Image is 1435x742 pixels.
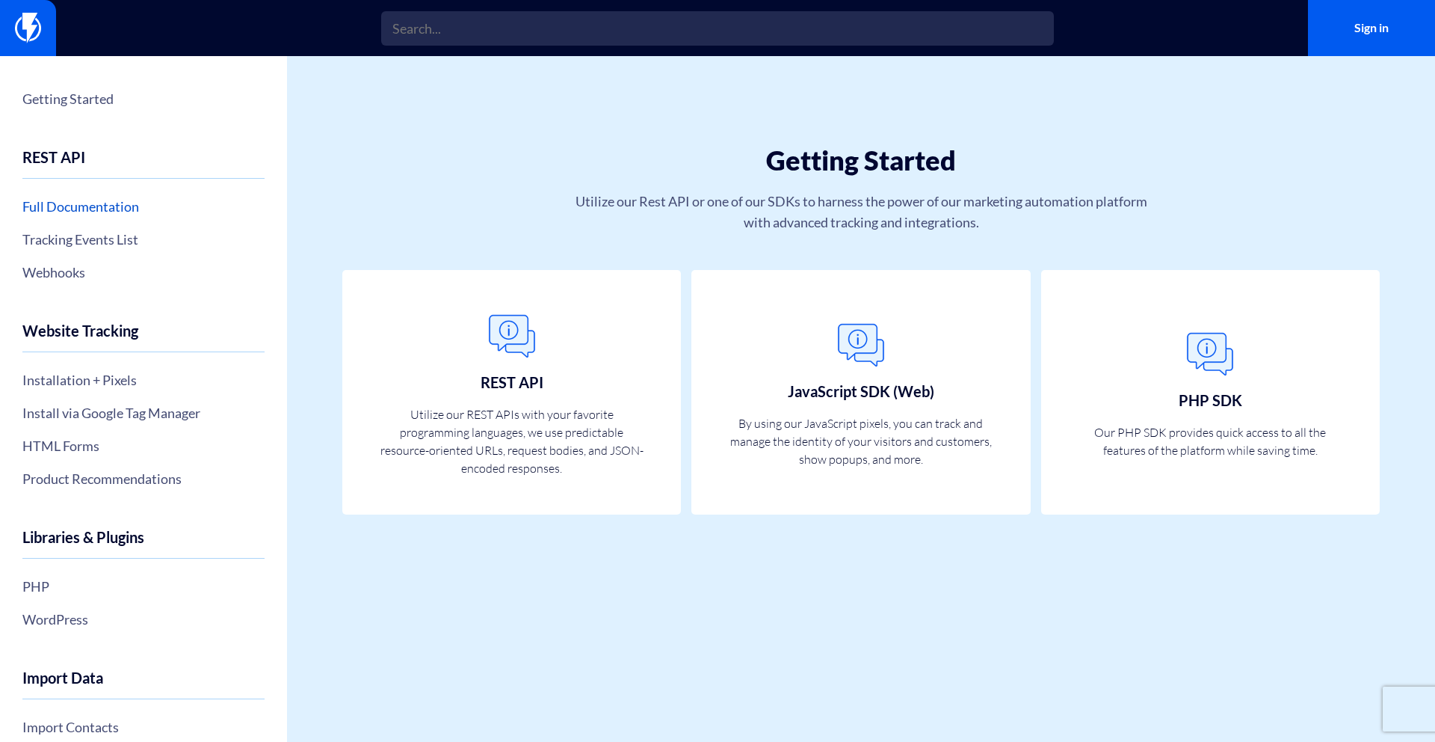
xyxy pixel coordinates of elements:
a: Tracking Events List [22,227,265,252]
h4: REST API [22,149,265,179]
a: JavaScript SDK (Web) By using our JavaScript pixels, you can track and manage the identity of you... [691,270,1030,515]
a: REST API Utilize our REST APIs with your favorite programming languages, we use predictable resou... [342,270,681,515]
a: PHP SDK Our PHP SDK provides quick access to all the features of the platform while saving time. [1041,270,1380,515]
img: General.png [1180,325,1240,384]
h3: JavaScript SDK (Web) [788,383,934,399]
input: Search... [381,11,1054,46]
img: General.png [482,307,542,367]
h1: Getting Started [377,146,1345,176]
a: Getting Started [22,86,265,111]
h4: Libraries & Plugins [22,529,265,559]
a: Product Recommendations [22,466,265,491]
a: HTML Forms [22,433,265,459]
p: By using our JavaScript pixels, you can track and manage the identity of your visitors and custom... [729,414,993,468]
h3: PHP SDK [1179,392,1242,408]
img: General.png [831,316,891,375]
a: PHP [22,574,265,599]
p: Utilize our REST APIs with your favorite programming languages, we use predictable resource-orien... [380,405,644,477]
p: Our PHP SDK provides quick access to all the features of the platform while saving time. [1078,423,1342,459]
a: Full Documentation [22,194,265,219]
h4: Import Data [22,669,265,699]
h4: Website Tracking [22,322,265,352]
h3: REST API [481,374,543,390]
a: WordPress [22,607,265,632]
a: Webhooks [22,260,265,285]
a: Installation + Pixels [22,367,265,393]
a: Import Contacts [22,714,265,740]
a: Install via Google Tag Manager [22,400,265,426]
p: Utilize our Rest API or one of our SDKs to harness the power of our marketing automation platform... [570,191,1152,233]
